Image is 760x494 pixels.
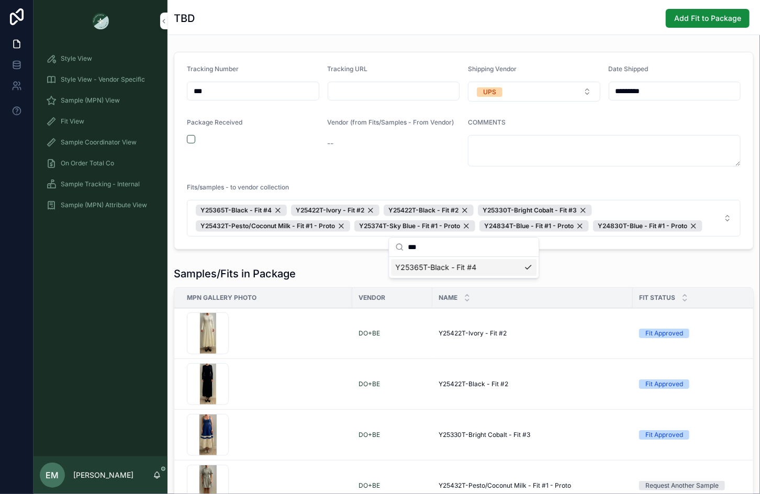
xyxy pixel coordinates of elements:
[61,201,147,209] span: Sample (MPN) Attribute View
[478,205,592,216] button: Unselect 3223
[187,200,741,237] button: Select Button
[187,183,289,191] span: Fits/samples - to vendor collection
[468,65,517,73] span: Shipping Vendor
[645,430,683,440] div: Fit Approved
[384,205,474,216] button: Unselect 3330
[61,54,92,63] span: Style View
[40,133,161,152] a: Sample Coordinator View
[359,294,385,302] span: Vendor
[200,206,272,215] span: Y25365T-Black - Fit #4
[439,294,457,302] span: Name
[40,196,161,215] a: Sample (MPN) Attribute View
[359,222,460,230] span: Y25374T-Sky Blue - Fit #1 - Proto
[439,380,508,388] span: Y25422T-Black - Fit #2
[609,65,649,73] span: Date Shipped
[296,206,364,215] span: Y25422T-Ivory - Fit #2
[674,13,741,24] span: Add Fit to Package
[439,481,571,490] span: Y25432T-Pesto/Coconut Milk - Fit #1 - Proto
[483,206,577,215] span: Y25330T-Bright Cobalt - Fit #3
[40,49,161,68] a: Style View
[396,262,477,273] span: Y25365T-Black - Fit #4
[196,220,350,232] button: Unselect 2591
[61,159,114,167] span: On Order Total Co
[291,205,379,216] button: Unselect 3331
[388,206,459,215] span: Y25422T-Black - Fit #2
[328,65,368,73] span: Tracking URL
[200,222,335,230] span: Y25432T-Pesto/Coconut Milk - Fit #1 - Proto
[359,380,380,388] a: DO+BE
[359,481,380,490] a: DO+BE
[483,87,496,97] div: UPS
[46,469,59,481] span: EM
[484,222,574,230] span: Y24834T-Blue - Fit #1 - Proto
[187,294,256,302] span: MPN Gallery Photo
[61,117,84,126] span: Fit View
[468,82,600,102] button: Select Button
[40,70,161,89] a: Style View - Vendor Specific
[645,329,683,338] div: Fit Approved
[328,118,454,126] span: Vendor (from Fits/Samples - From Vendor)
[479,220,589,232] button: Unselect 1372
[389,257,539,278] div: Suggestions
[593,220,702,232] button: Unselect 1357
[61,138,137,147] span: Sample Coordinator View
[40,91,161,110] a: Sample (MPN) View
[359,431,380,439] a: DO+BE
[40,175,161,194] a: Sample Tracking - Internal
[187,65,239,73] span: Tracking Number
[174,11,195,26] h1: TBD
[645,481,719,490] div: Request Another Sample
[61,180,140,188] span: Sample Tracking - Internal
[40,112,161,131] a: Fit View
[639,294,675,302] span: Fit Status
[61,96,120,105] span: Sample (MPN) View
[468,118,506,126] span: COMMENTS
[92,13,109,29] img: App logo
[174,266,296,281] h1: Samples/Fits in Package
[645,379,683,389] div: Fit Approved
[33,42,167,228] div: scrollable content
[666,9,750,28] button: Add Fit to Package
[439,329,507,338] span: Y25422T-Ivory - Fit #2
[359,329,380,338] a: DO+BE
[187,118,242,126] span: Package Received
[196,205,287,216] button: Unselect 3741
[439,431,530,439] span: Y25330T-Bright Cobalt - Fit #3
[61,75,145,84] span: Style View - Vendor Specific
[598,222,687,230] span: Y24830T-Blue - Fit #1 - Proto
[354,220,475,232] button: Unselect 2089
[328,138,334,149] span: --
[73,470,133,480] p: [PERSON_NAME]
[40,154,161,173] a: On Order Total Co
